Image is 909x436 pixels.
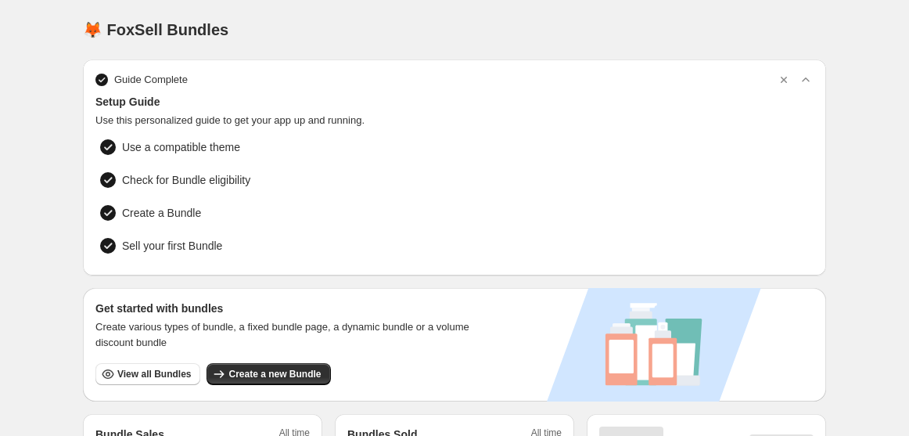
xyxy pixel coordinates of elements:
button: View all Bundles [95,363,200,385]
span: View all Bundles [117,368,191,380]
button: Create a new Bundle [207,363,330,385]
span: Create a Bundle [122,205,201,221]
span: Create a new Bundle [228,368,321,380]
span: Sell your first Bundle [122,238,222,254]
span: Check for Bundle eligibility [122,172,250,188]
span: Guide Complete [114,72,188,88]
span: Use this personalized guide to get your app up and running. [95,113,814,128]
span: Create various types of bundle, a fixed bundle page, a dynamic bundle or a volume discount bundle [95,319,484,351]
span: Setup Guide [95,94,814,110]
span: Use a compatible theme [122,139,240,155]
h1: 🦊 FoxSell Bundles [83,20,228,39]
h3: Get started with bundles [95,301,484,316]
